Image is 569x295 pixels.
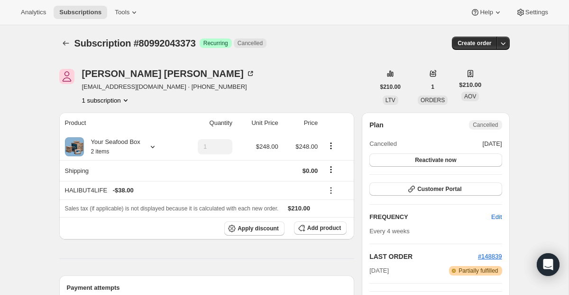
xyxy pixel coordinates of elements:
[288,205,310,212] span: $210.00
[465,6,508,19] button: Help
[303,167,318,174] span: $0.00
[21,9,46,16] span: Analytics
[59,37,73,50] button: Subscriptions
[510,6,554,19] button: Settings
[525,9,548,16] span: Settings
[65,137,84,156] img: product img
[375,80,406,94] button: $210.00
[464,93,476,100] span: AOV
[59,113,178,133] th: Product
[459,80,481,90] span: $210.00
[15,6,52,19] button: Analytics
[452,37,497,50] button: Create order
[473,121,498,129] span: Cancelled
[483,139,502,149] span: [DATE]
[91,148,110,155] small: 2 items
[67,283,347,293] h2: Payment attempts
[238,39,263,47] span: Cancelled
[82,69,255,78] div: [PERSON_NAME] [PERSON_NAME]
[59,160,178,181] th: Shipping
[491,212,502,222] span: Edit
[369,212,491,222] h2: FREQUENCY
[369,266,389,276] span: [DATE]
[537,253,560,276] div: Open Intercom Messenger
[59,69,74,84] span: Jeanne Gowan
[369,153,502,167] button: Reactivate now
[113,186,134,195] span: - $38.00
[256,143,278,150] span: $248.00
[54,6,107,19] button: Subscriptions
[478,252,502,261] button: #148839
[415,156,456,164] span: Reactivate now
[431,83,434,91] span: 1
[307,224,341,232] span: Add product
[295,143,318,150] span: $248.00
[323,164,339,175] button: Shipping actions
[369,120,384,130] h2: Plan
[178,113,235,133] th: Quantity
[82,95,130,105] button: Product actions
[486,209,507,225] button: Edit
[425,80,440,94] button: 1
[235,113,281,133] th: Unit Price
[478,253,502,260] a: #148839
[385,97,395,104] span: LTV
[109,6,145,19] button: Tools
[369,182,502,196] button: Customer Portal
[84,137,140,156] div: Your Seafood Box
[224,221,284,236] button: Apply discount
[421,97,445,104] span: ORDERS
[82,82,255,92] span: [EMAIL_ADDRESS][DOMAIN_NAME] · [PHONE_NUMBER]
[369,252,478,261] h2: LAST ORDER
[369,139,397,149] span: Cancelled
[65,205,279,212] span: Sales tax (if applicable) is not displayed because it is calculated with each new order.
[480,9,493,16] span: Help
[65,186,318,195] div: HALIBUT4LIFE
[294,221,347,235] button: Add product
[281,113,321,133] th: Price
[417,185,461,193] span: Customer Portal
[59,9,101,16] span: Subscriptions
[380,83,401,91] span: $210.00
[203,39,228,47] span: Recurring
[115,9,129,16] span: Tools
[74,38,196,48] span: Subscription #80992043373
[238,225,279,232] span: Apply discount
[323,141,339,151] button: Product actions
[459,267,498,275] span: Partially fulfilled
[369,228,410,235] span: Every 4 weeks
[458,39,491,47] span: Create order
